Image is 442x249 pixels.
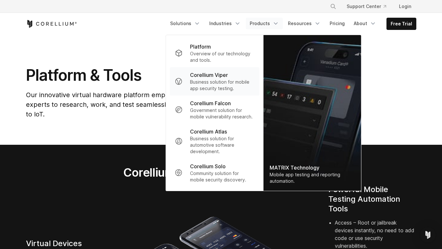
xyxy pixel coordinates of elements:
p: Corellium Viper [190,71,228,79]
p: Government solution for mobile vulnerability research. [190,107,254,120]
a: MATRIX Technology Mobile app testing and reporting automation. [263,35,361,191]
h4: Powerful Mobile Testing Automation Tools [328,185,416,214]
a: Products [246,18,283,29]
div: Open Intercom Messenger [420,227,436,243]
a: About [350,18,380,29]
a: Platform Overview of our technology and tools. [169,39,259,67]
a: Corellium Atlas Business solution for automotive software development. [169,124,259,159]
div: Navigation Menu [322,1,416,12]
a: Login [394,1,416,12]
h4: Virtual Devices [26,239,114,248]
div: Navigation Menu [166,18,416,30]
a: Support Center [342,1,391,12]
div: MATRIX Technology [270,164,354,171]
a: Corellium Home [26,20,77,28]
h2: Corellium Virtual Hardware Platform [93,165,349,180]
p: Corellium Solo [190,162,226,170]
a: Free Trial [387,18,416,30]
h1: Platform & Tools [26,66,282,85]
a: Resources [284,18,325,29]
a: Pricing [326,18,349,29]
p: Corellium Falcon [190,99,231,107]
img: Matrix_WebNav_1x [263,35,361,191]
p: Corellium Atlas [190,128,227,135]
a: Industries [205,18,245,29]
a: Corellium Solo Community solution for mobile security discovery. [169,159,259,187]
span: Our innovative virtual hardware platform empowers developers and security experts to research, wo... [26,91,281,118]
div: Mobile app testing and reporting automation. [270,171,354,184]
button: Search [327,1,339,12]
p: Overview of our technology and tools. [190,51,254,63]
a: Corellium Viper Business solution for mobile app security testing. [169,67,259,96]
a: Corellium Falcon Government solution for mobile vulnerability research. [169,96,259,124]
p: Business solution for automotive software development. [190,135,254,155]
p: Platform [190,43,211,51]
p: Community solution for mobile security discovery. [190,170,254,183]
p: Business solution for mobile app security testing. [190,79,254,92]
a: Solutions [166,18,204,29]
